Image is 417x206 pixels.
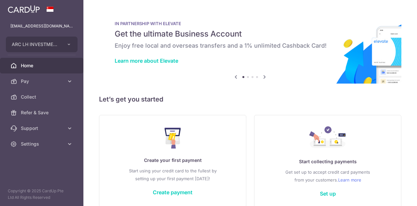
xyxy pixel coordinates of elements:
[21,78,64,85] span: Pay
[21,141,64,147] span: Settings
[165,128,181,149] img: Make Payment
[267,168,388,184] p: Get set up to accept credit card payments from your customers.
[99,94,401,104] h5: Let’s get you started
[8,5,40,13] img: CardUp
[115,42,386,50] h6: Enjoy free local and overseas transfers and a 1% unlimited Cashback Card!
[6,37,78,52] button: ARC LH INVESTMENTS PTE. LTD.
[99,10,401,84] img: Renovation banner
[21,94,64,100] span: Collect
[153,189,193,196] a: Create payment
[21,62,64,69] span: Home
[320,190,336,197] a: Set up
[309,126,346,150] img: Collect Payment
[115,21,386,26] p: IN PARTNERSHIP WITH ELEVATE
[21,125,64,132] span: Support
[12,41,60,48] span: ARC LH INVESTMENTS PTE. LTD.
[10,23,73,29] p: [EMAIL_ADDRESS][DOMAIN_NAME]
[112,167,233,182] p: Start using your credit card to the fullest by setting up your first payment [DATE]!
[115,29,386,39] h5: Get the ultimate Business Account
[115,57,178,64] a: Learn more about Elevate
[112,156,233,164] p: Create your first payment
[338,176,361,184] a: Learn more
[21,109,64,116] span: Refer & Save
[267,158,388,166] p: Start collecting payments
